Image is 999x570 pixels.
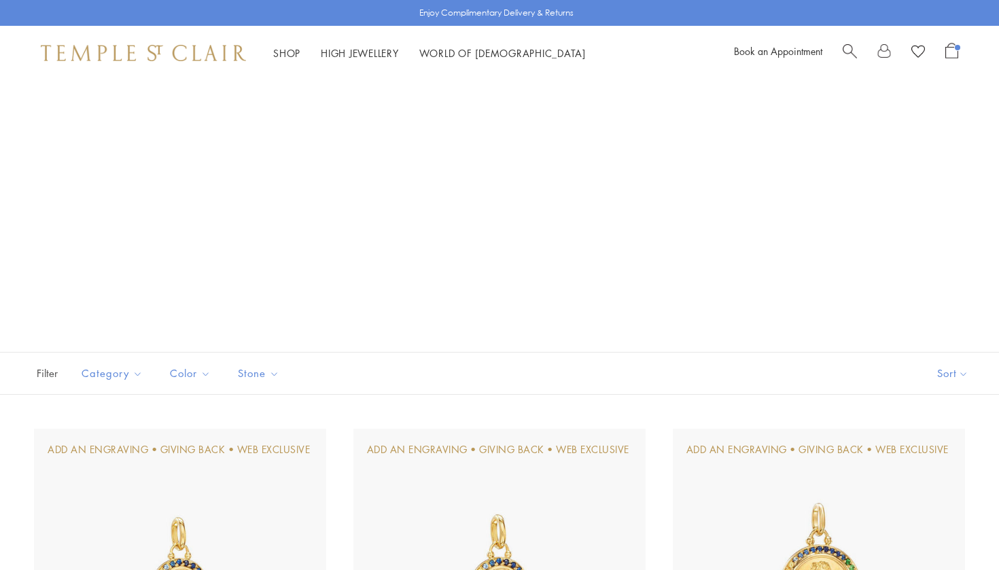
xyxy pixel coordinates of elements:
[321,46,399,60] a: High JewelleryHigh Jewellery
[419,6,574,20] p: Enjoy Complimentary Delivery & Returns
[41,45,246,61] img: Temple St. Clair
[273,46,300,60] a: ShopShop
[367,442,629,457] div: Add An Engraving • Giving Back • Web Exclusive
[734,44,822,58] a: Book an Appointment
[843,43,857,63] a: Search
[160,358,221,389] button: Color
[911,43,925,63] a: View Wishlist
[228,358,290,389] button: Stone
[686,442,949,457] div: Add An Engraving • Giving Back • Web Exclusive
[48,442,310,457] div: Add An Engraving • Giving Back • Web Exclusive
[71,358,153,389] button: Category
[419,46,586,60] a: World of [DEMOGRAPHIC_DATA]World of [DEMOGRAPHIC_DATA]
[231,365,290,382] span: Stone
[75,365,153,382] span: Category
[907,353,999,394] button: Show sort by
[273,45,586,62] nav: Main navigation
[931,506,985,556] iframe: Gorgias live chat messenger
[945,43,958,63] a: Open Shopping Bag
[163,365,221,382] span: Color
